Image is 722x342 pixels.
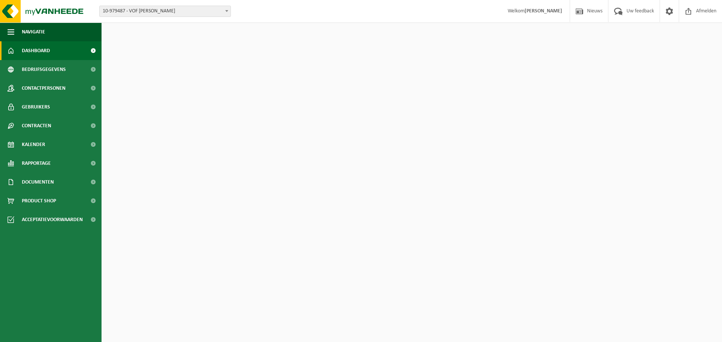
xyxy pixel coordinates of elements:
span: Dashboard [22,41,50,60]
span: Navigatie [22,23,45,41]
span: Contactpersonen [22,79,65,98]
span: Product Shop [22,191,56,210]
span: Documenten [22,173,54,191]
span: Acceptatievoorwaarden [22,210,83,229]
span: Rapportage [22,154,51,173]
strong: [PERSON_NAME] [525,8,562,14]
span: 10-979487 - VOF MARYNISSEN - CORNELIS VOF - GENTBRUGGE [99,6,231,17]
span: Gebruikers [22,98,50,116]
span: Bedrijfsgegevens [22,60,66,79]
span: Kalender [22,135,45,154]
span: Contracten [22,116,51,135]
span: 10-979487 - VOF MARYNISSEN - CORNELIS VOF - GENTBRUGGE [100,6,231,17]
